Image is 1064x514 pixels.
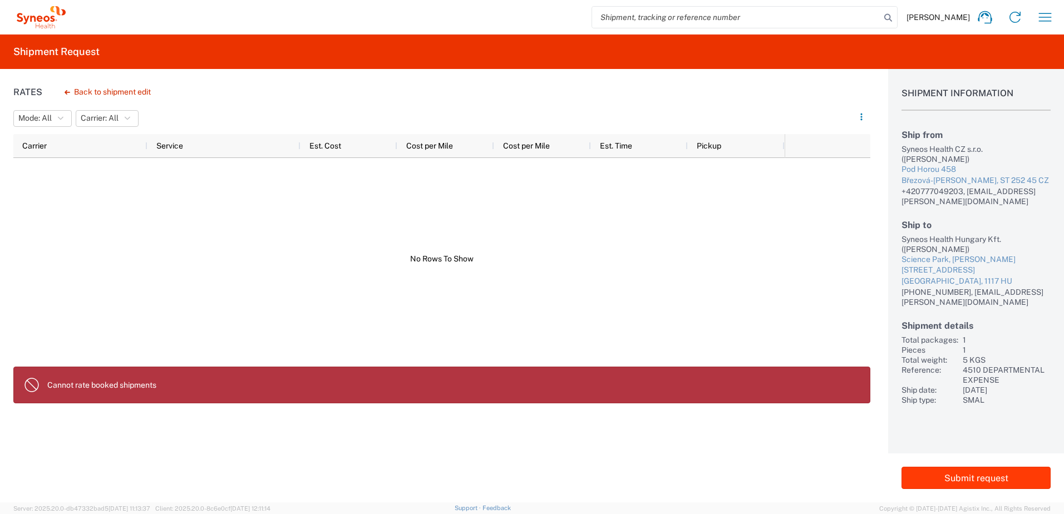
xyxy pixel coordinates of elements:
[902,365,958,385] div: Reference:
[963,395,1051,405] div: SMAL
[963,335,1051,345] div: 1
[902,234,1051,254] div: Syneos Health Hungary Kft. ([PERSON_NAME])
[963,385,1051,395] div: [DATE]
[406,141,453,150] span: Cost per Mile
[156,141,183,150] span: Service
[963,355,1051,365] div: 5 KGS
[13,45,100,58] h2: Shipment Request
[482,505,511,511] a: Feedback
[155,505,270,512] span: Client: 2025.20.0-8c6e0cf
[902,467,1051,489] button: Submit request
[13,87,42,97] h1: Rates
[902,186,1051,206] div: +420777049203, [EMAIL_ADDRESS][PERSON_NAME][DOMAIN_NAME]
[600,141,632,150] span: Est. Time
[230,505,270,512] span: [DATE] 12:11:14
[902,320,1051,331] h2: Shipment details
[902,164,1051,186] a: Pod Horou 458Březová-[PERSON_NAME], ST 252 45 CZ
[109,505,150,512] span: [DATE] 11:13:37
[76,110,139,127] button: Carrier: All
[47,380,861,390] p: Cannot rate booked shipments
[455,505,482,511] a: Support
[697,141,721,150] span: Pickup
[902,395,958,405] div: Ship type:
[963,345,1051,355] div: 1
[902,144,1051,164] div: Syneos Health CZ s.r.o. ([PERSON_NAME])
[503,141,550,150] span: Cost per Mile
[902,220,1051,230] h2: Ship to
[902,130,1051,140] h2: Ship from
[879,503,1051,513] span: Copyright © [DATE]-[DATE] Agistix Inc., All Rights Reserved
[902,254,1051,276] div: Science Park, [PERSON_NAME] [STREET_ADDRESS]
[592,7,880,28] input: Shipment, tracking or reference number
[902,335,958,345] div: Total packages:
[907,12,970,22] span: [PERSON_NAME]
[13,110,72,127] button: Mode: All
[902,276,1051,287] div: [GEOGRAPHIC_DATA], 1117 HU
[902,287,1051,307] div: [PHONE_NUMBER], [EMAIL_ADDRESS][PERSON_NAME][DOMAIN_NAME]
[22,141,47,150] span: Carrier
[902,355,958,365] div: Total weight:
[902,88,1051,111] h1: Shipment Information
[81,113,119,123] span: Carrier: All
[902,345,958,355] div: Pieces
[309,141,341,150] span: Est. Cost
[902,385,958,395] div: Ship date:
[902,254,1051,287] a: Science Park, [PERSON_NAME] [STREET_ADDRESS][GEOGRAPHIC_DATA], 1117 HU
[963,365,1051,385] div: 4510 DEPARTMENTAL EXPENSE
[902,164,1051,175] div: Pod Horou 458
[902,175,1051,186] div: Březová-[PERSON_NAME], ST 252 45 CZ
[13,505,150,512] span: Server: 2025.20.0-db47332bad5
[56,82,160,102] button: Back to shipment edit
[18,113,52,123] span: Mode: All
